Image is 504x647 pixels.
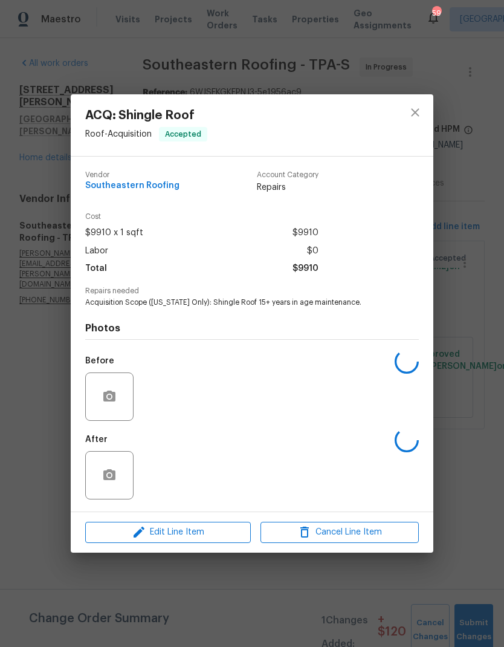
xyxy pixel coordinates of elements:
span: Edit Line Item [89,525,247,540]
span: Vendor [85,171,179,179]
span: Total [85,260,107,278]
span: Cost [85,213,318,221]
span: Roof - Acquisition [85,130,152,138]
span: $9910 x 1 sqft [85,224,143,242]
span: ACQ: Shingle Roof [85,109,207,122]
button: Cancel Line Item [260,522,419,543]
span: Southeastern Roofing [85,181,179,190]
span: $9910 [292,224,318,242]
span: Cancel Line Item [264,525,415,540]
button: close [401,98,430,127]
div: 59 [432,7,441,19]
span: Labor [85,242,108,260]
span: Account Category [257,171,318,179]
span: $0 [307,242,318,260]
span: $9910 [292,260,318,278]
h4: Photos [85,322,419,334]
span: Repairs needed [85,287,419,295]
h5: Before [85,357,114,365]
button: Edit Line Item [85,522,251,543]
span: Repairs [257,181,318,193]
h5: After [85,435,108,444]
span: Accepted [160,128,206,140]
span: Acquisition Scope ([US_STATE] Only): Shingle Roof 15+ years in age maintenance. [85,297,386,308]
